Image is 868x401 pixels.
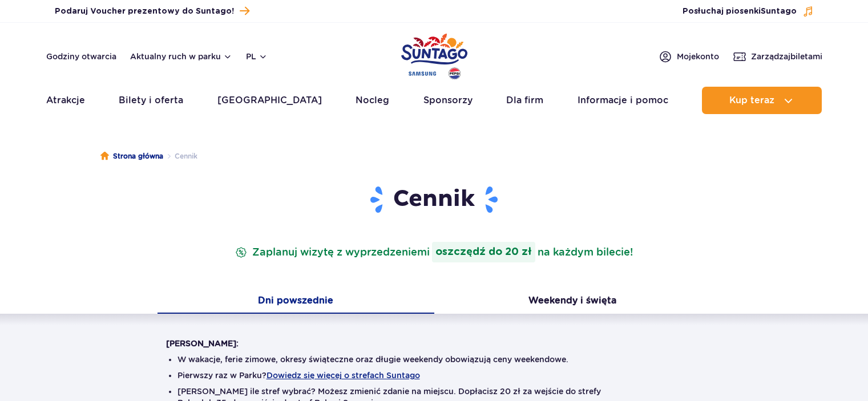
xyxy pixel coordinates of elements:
[163,151,197,162] li: Cennik
[46,51,116,62] a: Godziny otwarcia
[751,51,822,62] span: Zarządzaj biletami
[659,50,719,63] a: Mojekonto
[55,3,249,19] a: Podaruj Voucher prezentowy do Suntago!
[267,371,420,380] button: Dowiedz się więcej o strefach Suntago
[217,87,322,114] a: [GEOGRAPHIC_DATA]
[356,87,389,114] a: Nocleg
[246,51,268,62] button: pl
[434,290,711,314] button: Weekendy i święta
[100,151,163,162] a: Strona główna
[683,6,814,17] button: Posłuchaj piosenkiSuntago
[177,370,691,381] li: Pierwszy raz w Parku?
[761,7,797,15] span: Suntago
[578,87,668,114] a: Informacje i pomoc
[166,339,239,348] strong: [PERSON_NAME]:
[506,87,543,114] a: Dla firm
[158,290,434,314] button: Dni powszednie
[46,87,85,114] a: Atrakcje
[677,51,719,62] span: Moje konto
[423,87,473,114] a: Sponsorzy
[130,52,232,61] button: Aktualny ruch w parku
[177,354,691,365] li: W wakacje, ferie zimowe, okresy świąteczne oraz długie weekendy obowiązują ceny weekendowe.
[119,87,183,114] a: Bilety i oferta
[683,6,797,17] span: Posłuchaj piosenki
[733,50,822,63] a: Zarządzajbiletami
[166,185,703,214] h1: Cennik
[401,29,467,81] a: Park of Poland
[702,87,822,114] button: Kup teraz
[55,6,234,17] span: Podaruj Voucher prezentowy do Suntago!
[233,242,635,262] p: Zaplanuj wizytę z wyprzedzeniem na każdym bilecie!
[729,95,774,106] span: Kup teraz
[432,242,535,262] strong: oszczędź do 20 zł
